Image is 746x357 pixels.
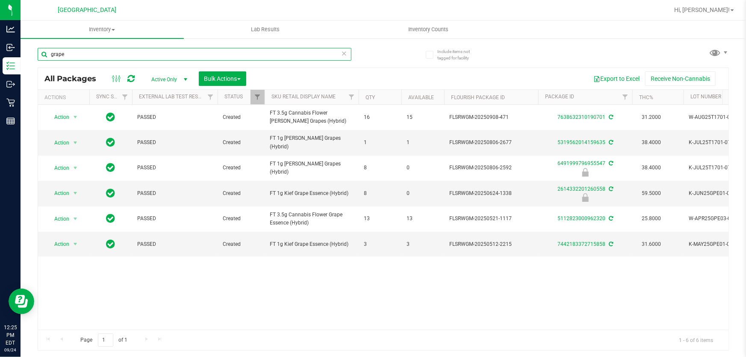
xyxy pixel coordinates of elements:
a: Flourish Package ID [451,94,505,100]
span: 31.6000 [637,238,665,251]
a: Sync Status [96,94,129,100]
span: Inventory Counts [397,26,460,33]
span: In Sync [106,187,115,199]
span: select [70,187,81,199]
span: select [70,111,81,123]
inline-svg: Reports [6,117,15,125]
span: 59.5000 [637,187,665,200]
div: Actions [44,94,86,100]
span: 25.8000 [637,212,665,225]
input: Search Package ID, Item Name, SKU, Lot or Part Number... [38,48,351,61]
span: Sync from Compliance System [607,241,613,247]
span: 16 [364,113,396,121]
span: FLSRWGM-20250624-1338 [449,189,533,198]
button: Receive Non-Cannabis [645,71,716,86]
span: PASSED [137,113,212,121]
span: FLSRWGM-20250908-471 [449,113,533,121]
span: FT 1g Kief Grape Essence (Hybrid) [270,240,354,248]
span: 1 [407,139,439,147]
span: Action [47,162,70,174]
span: FLSRWGM-20250512-2215 [449,240,533,248]
span: Sync from Compliance System [607,186,613,192]
span: Action [47,137,70,149]
span: Created [223,139,259,147]
span: Created [223,164,259,172]
span: Include items not tagged for facility [437,48,480,61]
a: 5112823000962320 [557,215,605,221]
a: External Lab Test Result [139,94,206,100]
span: K-MAY25GPE01-0501 [689,240,743,248]
a: Filter [251,90,265,104]
span: FT 1g Kief Grape Essence (Hybrid) [270,189,354,198]
span: 0 [407,189,439,198]
span: In Sync [106,238,115,250]
span: Lab Results [239,26,291,33]
div: Launch Hold [537,193,634,202]
a: Filter [118,90,132,104]
span: In Sync [106,136,115,148]
span: Sync from Compliance System [607,160,613,166]
span: Created [223,215,259,223]
span: 8 [364,164,396,172]
span: Action [47,213,70,225]
a: 6491999796955547 [557,160,605,166]
span: Sync from Compliance System [607,114,613,120]
a: THC% [639,94,653,100]
span: FLSRWGM-20250806-2677 [449,139,533,147]
span: 1 [364,139,396,147]
span: FT 3.5g Cannabis Flower Grape Essence (Hybrid) [270,211,354,227]
a: Package ID [545,94,574,100]
a: Sku Retail Display Name [271,94,336,100]
span: PASSED [137,139,212,147]
button: Bulk Actions [199,71,246,86]
span: 13 [407,215,439,223]
span: Inventory [21,26,184,33]
span: PASSED [137,215,212,223]
span: PASSED [137,240,212,248]
a: Filter [345,90,359,104]
span: Created [223,113,259,121]
a: Filter [618,90,632,104]
div: Newly Received [537,168,634,177]
span: 0 [407,164,439,172]
a: Lot Number [690,94,721,100]
a: Filter [203,90,218,104]
span: select [70,238,81,250]
p: 09/24 [4,347,17,353]
span: W-APR25GPE03-0515 [689,215,743,223]
span: Sync from Compliance System [607,215,613,221]
span: Created [223,240,259,248]
a: 5319562014159635 [557,139,605,145]
span: PASSED [137,164,212,172]
span: select [70,137,81,149]
a: Qty [366,94,375,100]
a: 2614332201260558 [557,186,605,192]
span: 8 [364,189,396,198]
a: Inventory [21,21,184,38]
span: In Sync [106,111,115,123]
a: Inventory Counts [347,21,510,38]
span: K-JUN25GPE01-0619 [689,189,743,198]
span: All Packages [44,74,105,83]
span: PASSED [137,189,212,198]
iframe: Resource center [9,289,34,314]
inline-svg: Retail [6,98,15,107]
a: 7442183372715858 [557,241,605,247]
p: 12:25 PM EDT [4,324,17,347]
span: 13 [364,215,396,223]
inline-svg: Outbound [6,80,15,89]
span: [GEOGRAPHIC_DATA] [58,6,117,14]
span: select [70,213,81,225]
span: 31.2000 [637,111,665,124]
inline-svg: Analytics [6,25,15,33]
span: In Sync [106,212,115,224]
span: 3 [407,240,439,248]
span: 3 [364,240,396,248]
span: K-JUL25T1701-0724 [689,139,743,147]
span: FLSRWGM-20250521-1117 [449,215,533,223]
a: Lab Results [184,21,347,38]
span: Hi, [PERSON_NAME]! [674,6,730,13]
input: 1 [98,333,113,347]
span: select [70,162,81,174]
span: W-AUG25T1701-0830 [689,113,743,121]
